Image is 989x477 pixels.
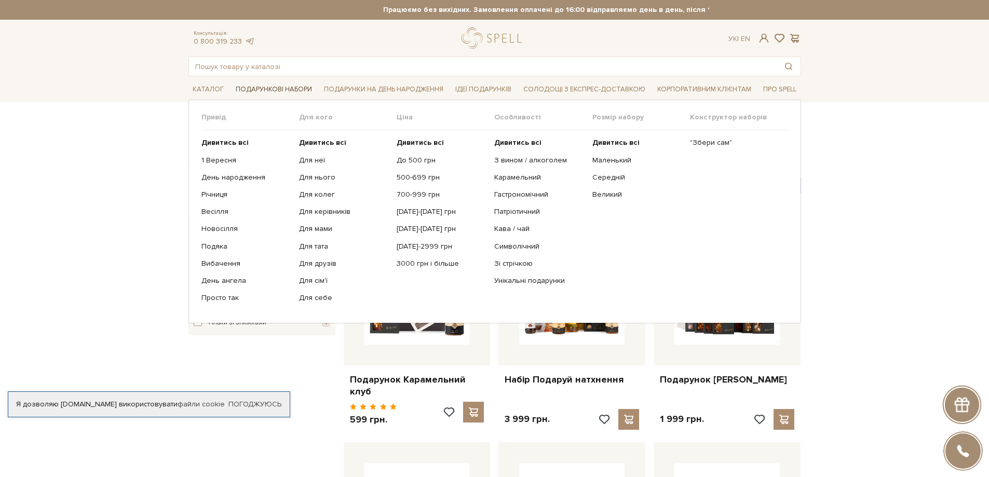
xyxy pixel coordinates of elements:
[194,37,242,46] a: 0 800 319 233
[690,113,788,122] span: Конструктор наборів
[194,30,255,37] span: Консультація:
[462,28,526,49] a: logo
[245,37,255,46] a: telegram
[201,156,291,165] a: 1 Вересня
[397,224,486,234] a: [DATE]-[DATE] грн
[660,374,794,386] a: Подарунок [PERSON_NAME]
[178,400,225,408] a: файли cookie
[592,113,690,122] span: Розмір набору
[397,242,486,251] a: [DATE]-2999 грн
[494,113,592,122] span: Особливості
[201,207,291,216] a: Весілля
[397,113,494,122] span: Ціна
[299,113,397,122] span: Для кого
[299,276,389,285] a: Для сім'ї
[494,190,584,199] a: Гастрономічний
[592,156,682,165] a: Маленький
[397,173,486,182] a: 500-699 грн
[299,207,389,216] a: Для керівників
[299,138,389,147] a: Дивитись всі
[592,138,640,147] b: Дивитись всі
[397,207,486,216] a: [DATE]-[DATE] грн
[741,34,750,43] a: En
[280,5,893,15] strong: Працюємо без вихідних. Замовлення оплачені до 16:00 відправляємо день в день, після 16:00 - насту...
[188,100,801,323] div: Каталог
[8,400,290,409] div: Я дозволяю [DOMAIN_NAME] використовувати
[505,374,639,386] a: Набір Подаруй натхнення
[653,80,755,98] a: Корпоративним клієнтам
[505,413,550,425] p: 3 999 грн.
[322,318,330,327] span: 1
[519,80,649,98] a: Солодощі з експрес-доставкою
[232,81,316,98] span: Подарункові набори
[777,57,801,76] button: Пошук товару у каталозі
[299,190,389,199] a: Для колег
[201,113,299,122] span: Привід
[201,190,291,199] a: Річниця
[350,414,397,426] p: 599 грн.
[737,34,739,43] span: |
[494,207,584,216] a: Патріотичний
[690,138,780,147] a: "Збери сам"
[592,173,682,182] a: Середній
[397,138,486,147] a: Дивитись всі
[201,224,291,234] a: Новосілля
[494,138,584,147] a: Дивитись всі
[299,138,346,147] b: Дивитись всі
[397,138,444,147] b: Дивитись всі
[397,190,486,199] a: 700-999 грн
[494,242,584,251] a: Символічний
[299,156,389,165] a: Для неї
[350,374,484,398] a: Подарунок Карамельний клуб
[494,224,584,234] a: Кава / чай
[397,156,486,165] a: До 500 грн
[494,138,541,147] b: Дивитись всі
[494,173,584,182] a: Карамельний
[759,81,801,98] span: Про Spell
[201,242,291,251] a: Подяка
[228,400,281,409] a: Погоджуюсь
[201,138,249,147] b: Дивитись всі
[299,293,389,303] a: Для себе
[397,259,486,268] a: 3000 грн і більше
[494,156,584,165] a: З вином / алкоголем
[660,413,704,425] p: 1 999 грн.
[299,242,389,251] a: Для тата
[592,138,682,147] a: Дивитись всі
[494,259,584,268] a: Зі стрічкою
[188,81,228,98] span: Каталог
[201,276,291,285] a: День ангела
[728,34,750,44] div: Ук
[320,81,448,98] span: Подарунки на День народження
[299,224,389,234] a: Для мами
[451,81,516,98] span: Ідеї подарунків
[201,173,291,182] a: День народження
[189,57,777,76] input: Пошук товару у каталозі
[592,190,682,199] a: Великий
[201,138,291,147] a: Дивитись всі
[299,259,389,268] a: Для друзів
[299,173,389,182] a: Для нього
[494,276,584,285] a: Унікальні подарунки
[201,293,291,303] a: Просто так
[201,259,291,268] a: Вибачення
